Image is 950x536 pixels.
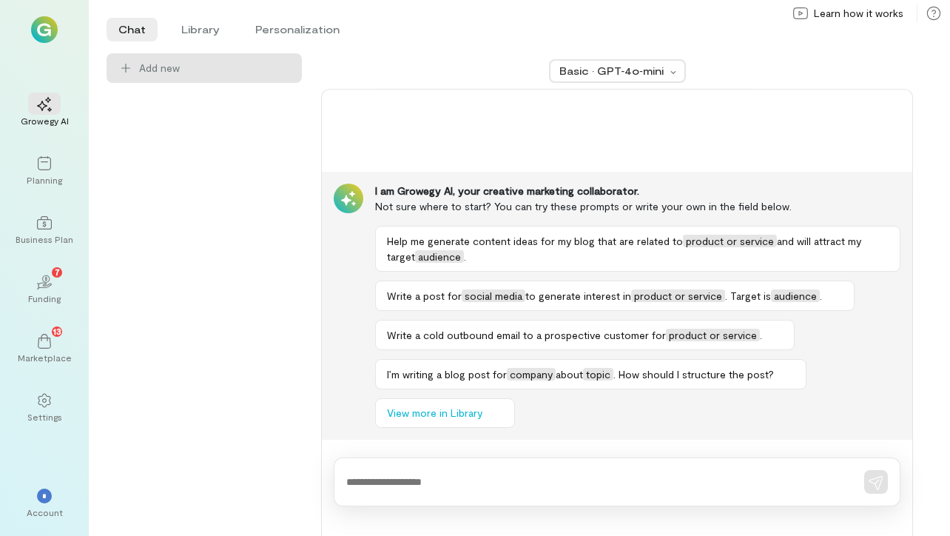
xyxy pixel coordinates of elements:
a: Growegy AI [18,85,71,138]
span: product or service [631,289,725,302]
div: Marketplace [18,352,72,364]
span: . [760,329,762,341]
div: I am Growegy AI, your creative marketing collaborator. [375,184,900,198]
button: I’m writing a blog post forcompanyabouttopic. How should I structure the post? [375,359,806,389]
button: Write a cold outbound email to a prospective customer forproduct or service. [375,320,795,350]
li: Chat [107,18,158,41]
a: Settings [18,381,71,435]
span: 7 [55,265,60,278]
span: 13 [53,324,61,338]
div: *Account [18,477,71,530]
span: . [820,289,822,302]
div: Funding [28,292,61,304]
span: company [507,368,556,381]
span: . [464,250,466,263]
a: Business Plan [18,204,71,257]
div: Basic · GPT‑4o‑mini [559,64,666,78]
span: Learn how it works [814,6,903,21]
button: Write a post forsocial mediato generate interest inproduct or service. Target isaudience. [375,281,855,311]
span: to generate interest in [525,289,631,302]
div: Not sure where to start? You can try these prompts or write your own in the field below. [375,198,900,214]
span: product or service [683,235,777,247]
span: . How should I structure the post? [613,368,774,381]
span: product or service [666,329,760,341]
span: I’m writing a blog post for [387,368,507,381]
span: about [556,368,583,381]
span: . Target is [725,289,771,302]
li: Personalization [243,18,351,41]
button: View more in Library [375,398,515,428]
span: View more in Library [387,406,482,421]
span: social media [462,289,525,302]
div: Planning [27,174,62,186]
a: Funding [18,263,71,316]
span: topic [583,368,613,381]
span: Add new [139,61,180,76]
span: audience [771,289,820,302]
a: Marketplace [18,322,71,375]
span: Write a cold outbound email to a prospective customer for [387,329,666,341]
span: audience [415,250,464,263]
div: Settings [27,411,62,423]
span: Write a post for [387,289,462,302]
div: Business Plan [16,233,73,245]
div: Account [27,506,63,518]
li: Library [169,18,232,41]
a: Planning [18,144,71,198]
div: Growegy AI [21,115,69,127]
button: Help me generate content ideas for my blog that are related toproduct or serviceand will attract ... [375,226,900,272]
span: Help me generate content ideas for my blog that are related to [387,235,683,247]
